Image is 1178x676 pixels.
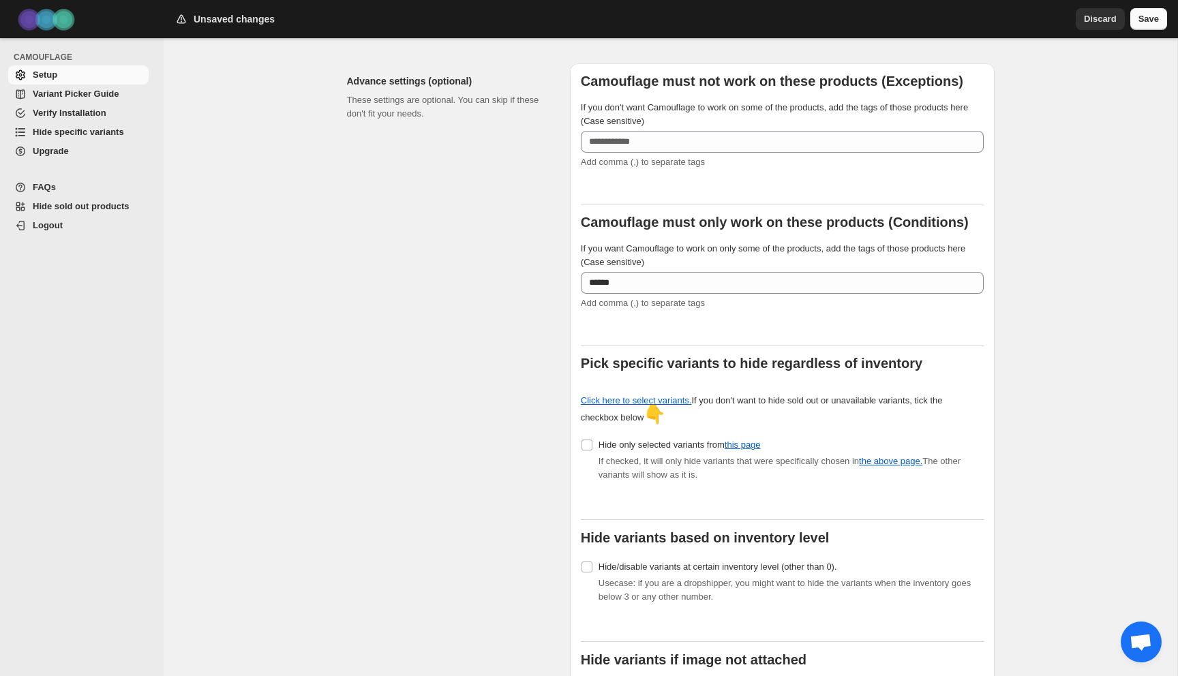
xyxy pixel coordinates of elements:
[1121,621,1162,662] div: Open chat
[33,146,69,156] span: Upgrade
[581,243,965,267] span: If you want Camouflage to work on only some of the products, add the tags of those products here ...
[33,182,56,192] span: FAQs
[581,298,705,308] span: Add comma (,) to separate tags
[599,578,971,602] span: Usecase: if you are a dropshipper, you might want to hide the variants when the inventory goes be...
[725,440,761,450] a: this page
[1138,12,1159,26] span: Save
[581,215,969,230] b: Camouflage must only work on these products (Conditions)
[8,142,149,161] a: Upgrade
[581,356,922,371] b: Pick specific variants to hide regardless of inventory
[33,220,63,230] span: Logout
[599,562,837,572] span: Hide/disable variants at certain inventory level (other than 0).
[581,102,968,126] span: If you don't want Camouflage to work on some of the products, add the tags of those products here...
[8,216,149,235] a: Logout
[581,395,692,405] a: Click here to select variants.
[33,127,124,137] span: Hide specific variants
[1084,12,1117,26] span: Discard
[581,530,830,545] b: Hide variants based on inventory level
[33,70,57,80] span: Setup
[8,84,149,104] a: Variant Picker Guide
[581,652,806,667] b: Hide variants if image not attached
[1076,8,1125,30] button: Discard
[581,157,705,167] span: Add comma (,) to separate tags
[8,65,149,84] a: Setup
[33,89,119,99] span: Variant Picker Guide
[599,456,961,480] span: If checked, it will only hide variants that were specifically chosen in The other variants will s...
[347,93,548,121] p: These settings are optional. You can skip if these don't fit your needs.
[8,197,149,216] a: Hide sold out products
[599,440,761,450] span: Hide only selected variants from
[859,456,922,466] a: the above page.
[33,108,106,118] span: Verify Installation
[8,123,149,142] a: Hide specific variants
[347,74,548,88] h2: Advance settings (optional)
[644,404,665,425] span: 👇
[194,12,275,26] h2: Unsaved changes
[1130,8,1167,30] button: Save
[8,178,149,197] a: FAQs
[8,104,149,123] a: Verify Installation
[581,74,963,89] b: Camouflage must not work on these products (Exceptions)
[581,394,943,425] div: If you don't want to hide sold out or unavailable variants, tick the checkbox below
[14,52,154,63] span: CAMOUFLAGE
[33,201,130,211] span: Hide sold out products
